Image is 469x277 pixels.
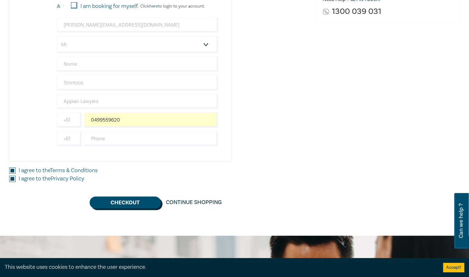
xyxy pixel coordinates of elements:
input: Attendee Email* [57,17,218,33]
input: +61 [57,131,82,146]
label: I agree to the [19,166,98,175]
a: here [149,3,158,9]
small: 1 [62,4,64,9]
input: Mobile* [84,112,218,128]
a: Terms & Conditions [50,167,98,174]
input: +61 [57,112,82,128]
label: I am booking for myself. [80,2,139,10]
a: 1300 039 031 [332,7,381,16]
a: Privacy Policy [51,175,84,182]
button: Accept cookies [443,263,464,272]
input: Last Name* [57,75,218,90]
button: Checkout [90,196,161,208]
input: First Name* [57,57,218,72]
label: I agree to the [19,175,84,183]
input: Phone [84,131,218,146]
p: Click to login to your account. [139,4,205,9]
a: Continue Shopping [161,196,227,208]
span: Can we help ? [458,197,464,245]
div: This website uses cookies to enhance the user experience. [5,263,434,271]
input: Company [57,94,218,109]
